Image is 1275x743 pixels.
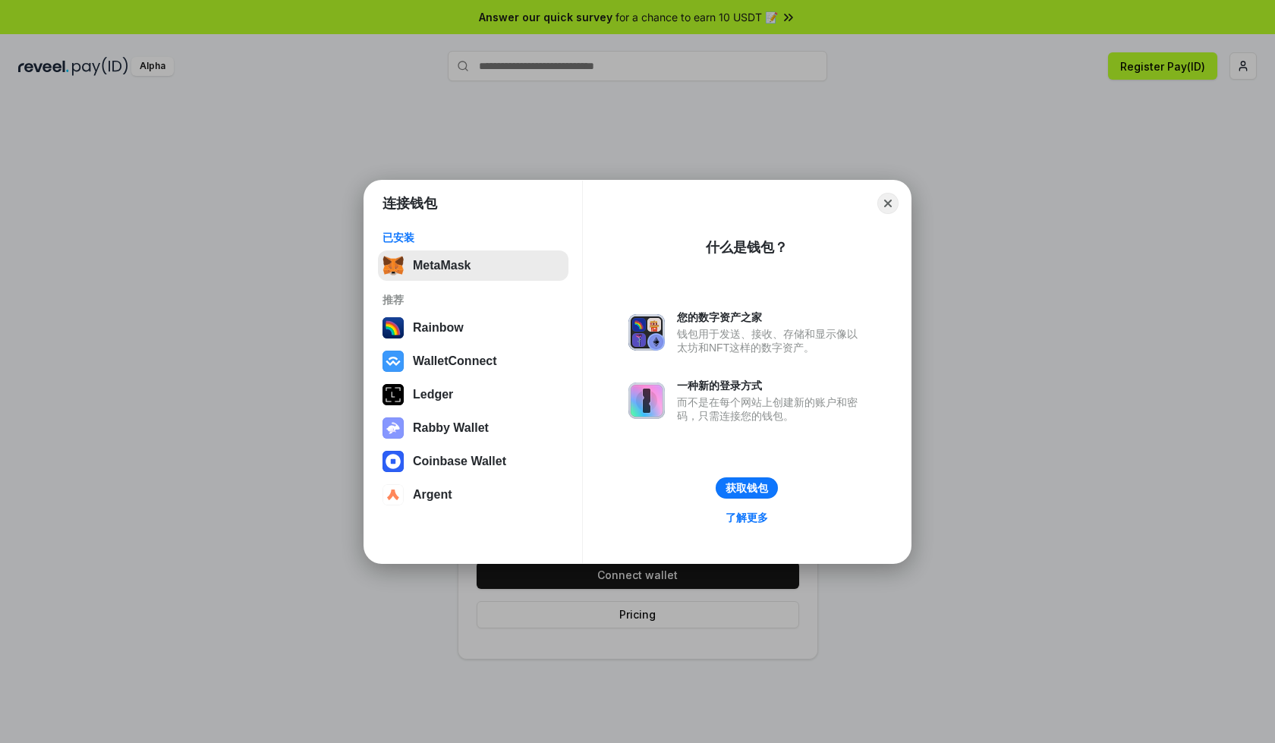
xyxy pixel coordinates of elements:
[628,383,665,419] img: svg+xml,%3Csvg%20xmlns%3D%22http%3A%2F%2Fwww.w3.org%2F2000%2Fsvg%22%20fill%3D%22none%22%20viewBox...
[378,413,568,443] button: Rabby Wallet
[382,231,564,244] div: 已安装
[716,477,778,499] button: 获取钱包
[382,384,404,405] img: svg+xml,%3Csvg%20xmlns%3D%22http%3A%2F%2Fwww.w3.org%2F2000%2Fsvg%22%20width%3D%2228%22%20height%3...
[677,395,865,423] div: 而不是在每个网站上创建新的账户和密码，只需连接您的钱包。
[413,321,464,335] div: Rainbow
[413,421,489,435] div: Rabby Wallet
[726,511,768,524] div: 了解更多
[413,388,453,401] div: Ledger
[677,310,865,324] div: 您的数字资产之家
[378,250,568,281] button: MetaMask
[413,488,452,502] div: Argent
[382,194,437,213] h1: 连接钱包
[716,508,777,527] a: 了解更多
[378,346,568,376] button: WalletConnect
[413,354,497,368] div: WalletConnect
[378,379,568,410] button: Ledger
[382,351,404,372] img: svg+xml,%3Csvg%20width%3D%2228%22%20height%3D%2228%22%20viewBox%3D%220%200%2028%2028%22%20fill%3D...
[382,255,404,276] img: svg+xml,%3Csvg%20fill%3D%22none%22%20height%3D%2233%22%20viewBox%3D%220%200%2035%2033%22%20width%...
[726,481,768,495] div: 获取钱包
[413,455,506,468] div: Coinbase Wallet
[382,451,404,472] img: svg+xml,%3Csvg%20width%3D%2228%22%20height%3D%2228%22%20viewBox%3D%220%200%2028%2028%22%20fill%3D...
[706,238,788,257] div: 什么是钱包？
[382,484,404,505] img: svg+xml,%3Csvg%20width%3D%2228%22%20height%3D%2228%22%20viewBox%3D%220%200%2028%2028%22%20fill%3D...
[378,446,568,477] button: Coinbase Wallet
[877,193,899,214] button: Close
[382,293,564,307] div: 推荐
[378,480,568,510] button: Argent
[413,259,471,272] div: MetaMask
[677,379,865,392] div: 一种新的登录方式
[677,327,865,354] div: 钱包用于发送、接收、存储和显示像以太坊和NFT这样的数字资产。
[382,417,404,439] img: svg+xml,%3Csvg%20xmlns%3D%22http%3A%2F%2Fwww.w3.org%2F2000%2Fsvg%22%20fill%3D%22none%22%20viewBox...
[382,317,404,338] img: svg+xml,%3Csvg%20width%3D%22120%22%20height%3D%22120%22%20viewBox%3D%220%200%20120%20120%22%20fil...
[378,313,568,343] button: Rainbow
[628,314,665,351] img: svg+xml,%3Csvg%20xmlns%3D%22http%3A%2F%2Fwww.w3.org%2F2000%2Fsvg%22%20fill%3D%22none%22%20viewBox...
